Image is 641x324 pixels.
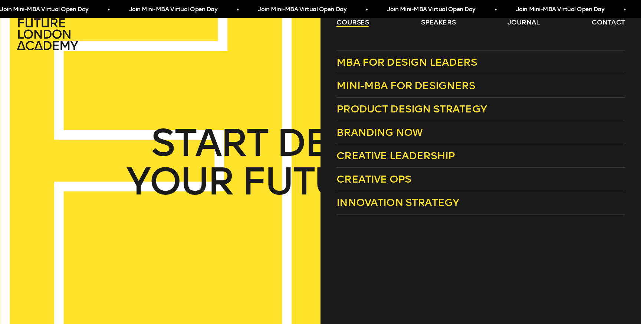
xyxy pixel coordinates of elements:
a: speakers [421,18,456,27]
span: Mini-MBA for Designers [336,79,475,92]
span: Product Design Strategy [336,103,487,115]
span: Branding Now [336,126,423,138]
span: • [237,3,239,16]
span: Creative Leadership [336,150,455,162]
span: Innovation Strategy [336,196,459,209]
span: MBA for Design Leaders [336,56,477,68]
span: • [624,3,625,16]
a: Creative Ops [336,168,625,191]
a: Product Design Strategy [336,98,625,121]
a: Innovation Strategy [336,191,625,215]
a: contact [592,18,625,27]
a: journal [507,18,540,27]
span: Creative Ops [336,173,411,185]
span: • [108,3,109,16]
a: MBA for Design Leaders [336,50,625,74]
a: Mini-MBA for Designers [336,74,625,98]
span: • [495,3,497,16]
a: Creative Leadership [336,144,625,168]
a: Branding Now [336,121,625,144]
a: courses [336,18,369,27]
span: • [366,3,368,16]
